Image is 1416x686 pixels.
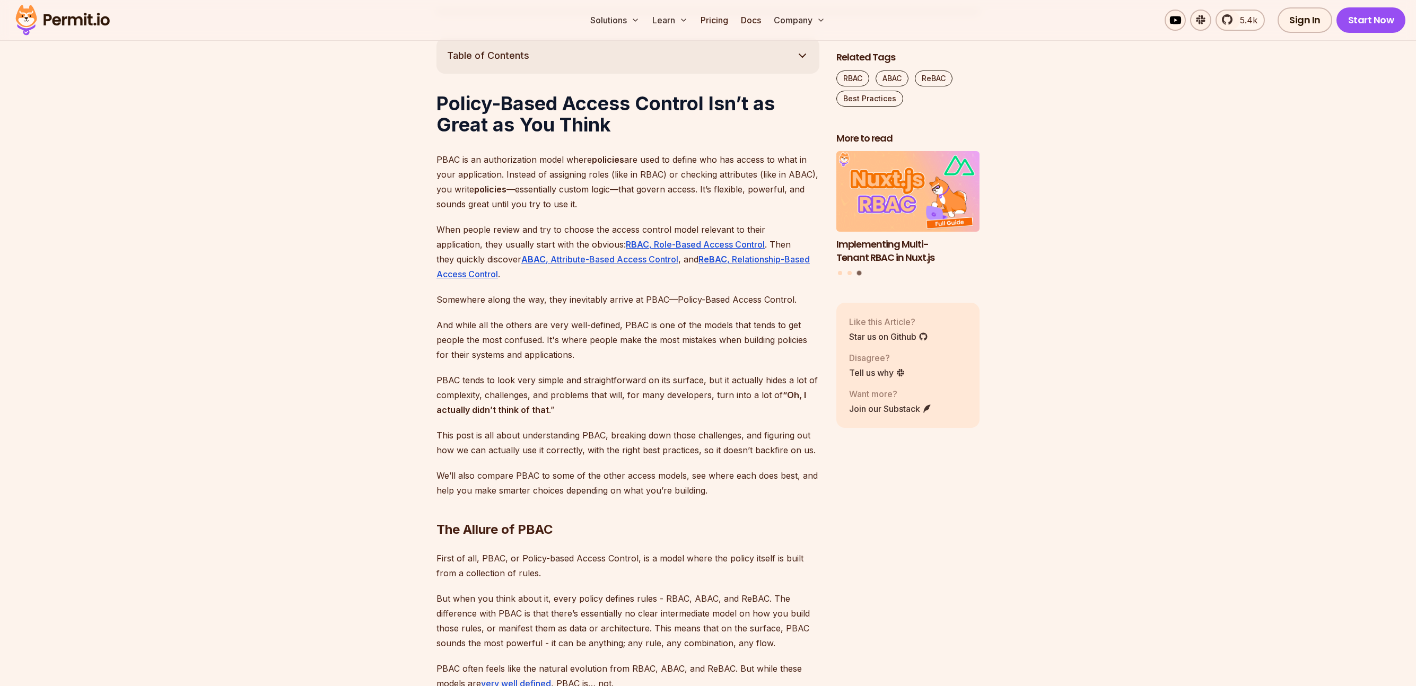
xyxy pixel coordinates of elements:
[11,2,115,38] img: Permit logo
[436,551,819,581] p: First of all, PBAC, or Policy-based Access Control, is a model where the policy itself is built f...
[436,373,819,417] p: PBAC tends to look very simple and straightforward on its surface, but it actually hides a lot of...
[849,315,928,328] p: Like this Article?
[521,254,546,265] strong: ABAC
[436,479,819,538] h2: The Allure of PBAC
[474,184,506,195] strong: policies
[626,239,649,250] strong: RBAC
[1216,10,1265,31] a: 5.4k
[737,10,765,31] a: Docs
[592,154,624,165] strong: policies
[838,271,842,276] button: Go to slide 1
[915,71,952,86] a: ReBAC
[436,468,819,498] p: We’ll also compare PBAC to some of the other access models, see where each does best, and help yo...
[1278,7,1332,33] a: Sign In
[856,271,861,276] button: Go to slide 3
[436,93,819,135] h1: Policy-Based Access Control Isn’t as Great as You Think
[436,318,819,362] p: And while all the others are very well-defined, PBAC is one of the models that tends to get peopl...
[876,71,908,86] a: ABAC
[521,254,678,265] a: ABAC, Attribute-Based Access Control
[436,254,810,279] a: ReBAC, Relationship-Based Access Control
[1336,7,1406,33] a: Start Now
[836,91,903,107] a: Best Practices
[849,330,928,343] a: Star us on Github
[836,51,980,64] h2: Related Tags
[849,402,932,415] a: Join our Substack
[770,10,829,31] button: Company
[847,271,852,276] button: Go to slide 2
[836,71,869,86] a: RBAC
[696,10,732,31] a: Pricing
[836,152,980,265] a: Implementing Multi-Tenant RBAC in Nuxt.jsImplementing Multi-Tenant RBAC in Nuxt.js
[436,292,819,307] p: Somewhere along the way, they inevitably arrive at PBAC—Policy-Based Access Control.
[1234,14,1257,27] span: 5.4k
[836,152,980,232] img: Implementing Multi-Tenant RBAC in Nuxt.js
[447,48,529,63] span: Table of Contents
[849,366,905,379] a: Tell us why
[836,238,980,265] h3: Implementing Multi-Tenant RBAC in Nuxt.js
[836,132,980,145] h2: More to read
[698,254,727,265] strong: ReBAC
[836,152,980,277] div: Posts
[626,239,765,250] a: RBAC, Role-Based Access Control
[849,351,905,364] p: Disagree?
[436,222,819,282] p: When people review and try to choose the access control model relevant to their application, they...
[436,390,806,415] strong: “Oh, I actually didn’t think of that
[586,10,644,31] button: Solutions
[436,152,819,212] p: PBAC is an authorization model where are used to define who has access to what in your applicatio...
[436,428,819,458] p: This post is all about understanding PBAC, breaking down those challenges, and figuring out how w...
[436,38,819,74] button: Table of Contents
[836,152,980,265] li: 3 of 3
[849,388,932,400] p: Want more?
[436,591,819,650] p: But when you think about it, every policy defines rules - RBAC, ABAC, and ReBAC. The difference w...
[648,10,692,31] button: Learn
